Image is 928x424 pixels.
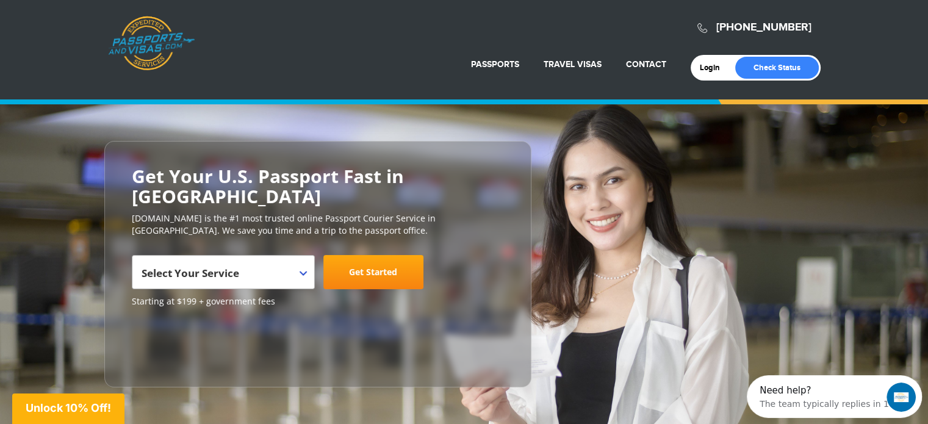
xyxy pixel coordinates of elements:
[700,63,728,73] a: Login
[142,260,302,294] span: Select Your Service
[132,166,504,206] h2: Get Your U.S. Passport Fast in [GEOGRAPHIC_DATA]
[544,59,602,70] a: Travel Visas
[26,401,111,414] span: Unlock 10% Off!
[747,375,922,418] iframe: Intercom live chat discovery launcher
[13,20,148,33] div: The team typically replies in 1d
[108,16,195,71] a: Passports & [DOMAIN_NAME]
[12,393,124,424] div: Unlock 10% Off!
[323,255,423,289] a: Get Started
[5,5,184,38] div: Open Intercom Messenger
[716,21,811,34] a: [PHONE_NUMBER]
[132,295,504,307] span: Starting at $199 + government fees
[132,255,315,289] span: Select Your Service
[142,266,239,280] span: Select Your Service
[132,314,223,375] iframe: Customer reviews powered by Trustpilot
[471,59,519,70] a: Passports
[887,383,916,412] iframe: Intercom live chat
[626,59,666,70] a: Contact
[735,57,819,79] a: Check Status
[13,10,148,20] div: Need help?
[132,212,504,237] p: [DOMAIN_NAME] is the #1 most trusted online Passport Courier Service in [GEOGRAPHIC_DATA]. We sav...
